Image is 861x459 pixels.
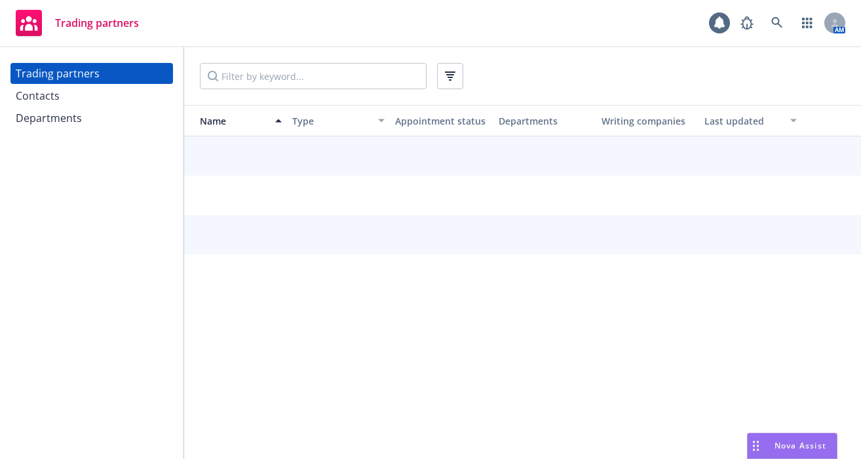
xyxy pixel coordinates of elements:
a: Report a Bug [734,10,760,36]
span: Trading partners [55,18,139,28]
input: Filter by keyword... [200,63,427,89]
div: Last updated [704,114,782,128]
div: Departments [499,114,591,128]
button: Departments [493,105,596,136]
div: Appointment status [395,114,488,128]
a: Contacts [10,85,173,106]
span: Nova Assist [775,440,826,451]
a: Search [764,10,790,36]
div: Name [189,114,267,128]
a: Switch app [794,10,820,36]
div: Contacts [16,85,60,106]
button: Name [184,105,287,136]
button: Nova Assist [747,433,837,459]
button: Last updated [699,105,802,136]
a: Trading partners [10,5,144,41]
div: Trading partners [16,63,100,84]
div: Departments [16,108,82,129]
button: Type [287,105,390,136]
div: Drag to move [748,433,764,458]
div: Type [292,114,370,128]
a: Trading partners [10,63,173,84]
div: Writing companies [602,114,694,128]
button: Appointment status [390,105,493,136]
a: Departments [10,108,173,129]
button: Writing companies [596,105,699,136]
